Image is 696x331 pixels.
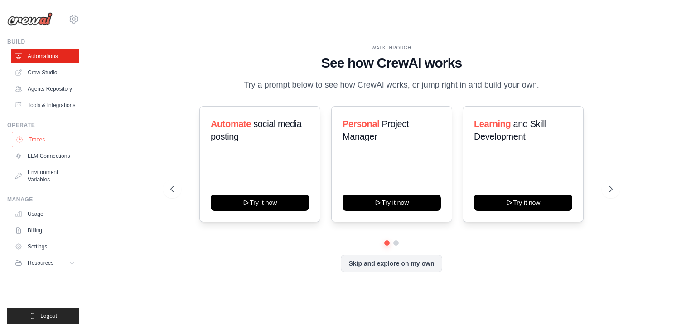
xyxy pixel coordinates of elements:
[11,49,79,63] a: Automations
[343,119,409,141] span: Project Manager
[211,195,309,211] button: Try it now
[7,12,53,26] img: Logo
[7,122,79,129] div: Operate
[12,132,80,147] a: Traces
[474,195,572,211] button: Try it now
[211,119,302,141] span: social media posting
[11,207,79,221] a: Usage
[474,119,511,129] span: Learning
[7,308,79,324] button: Logout
[170,55,613,71] h1: See how CrewAI works
[11,98,79,112] a: Tools & Integrations
[343,119,379,129] span: Personal
[7,38,79,45] div: Build
[343,195,441,211] button: Try it now
[211,119,251,129] span: Automate
[11,223,79,238] a: Billing
[40,312,57,320] span: Logout
[341,255,442,272] button: Skip and explore on my own
[28,259,53,267] span: Resources
[170,44,613,51] div: WALKTHROUGH
[11,149,79,163] a: LLM Connections
[11,165,79,187] a: Environment Variables
[11,82,79,96] a: Agents Repository
[11,239,79,254] a: Settings
[239,78,544,92] p: Try a prompt below to see how CrewAI works, or jump right in and build your own.
[11,65,79,80] a: Crew Studio
[7,196,79,203] div: Manage
[11,256,79,270] button: Resources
